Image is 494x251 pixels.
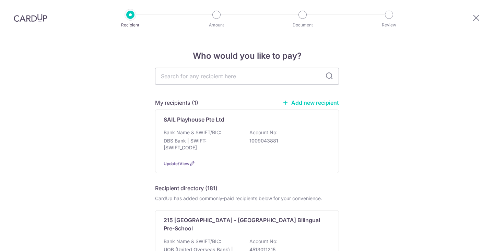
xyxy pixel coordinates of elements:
[164,115,224,124] p: SAIL Playhouse Pte Ltd
[164,129,221,136] p: Bank Name & SWIFT/BIC:
[249,129,278,136] p: Account No:
[191,22,242,28] p: Amount
[155,68,339,85] input: Search for any recipient here
[164,216,322,232] p: 215 [GEOGRAPHIC_DATA] - [GEOGRAPHIC_DATA] Bilingual Pre-School
[155,195,339,202] div: CardUp has added commonly-paid recipients below for your convenience.
[364,22,414,28] p: Review
[14,14,47,22] img: CardUp
[249,137,326,144] p: 1009043881
[155,50,339,62] h4: Who would you like to pay?
[249,238,278,245] p: Account No:
[164,137,240,151] p: DBS Bank | SWIFT: [SWIFT_CODE]
[282,99,339,106] a: Add new recipient
[277,22,328,28] p: Document
[105,22,156,28] p: Recipient
[155,184,217,192] h5: Recipient directory (181)
[164,161,189,166] a: Update/View
[164,238,221,245] p: Bank Name & SWIFT/BIC:
[155,99,198,107] h5: My recipients (1)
